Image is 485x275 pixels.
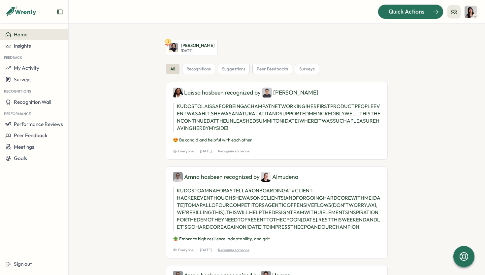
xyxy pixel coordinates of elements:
img: Hasan Naqvi [262,88,272,98]
span: Everyone [173,148,194,154]
div: Almudena [261,172,298,182]
span: Peer Feedback [14,132,48,138]
img: Batool Fatima [169,43,178,52]
span: Sign out [14,261,32,267]
button: Quick Actions [378,4,443,19]
span: Goals [14,155,27,161]
p: Recognize someone [218,247,249,253]
p: | [214,148,215,154]
span: Surveys [14,76,32,83]
p: 😍 Be candid and helpful with each other [173,137,381,143]
span: Recognition Wall [14,99,51,105]
span: recognitions [186,66,211,72]
p: | [214,247,215,253]
span: My Activity [14,65,39,71]
div: Amna has been recognized by [173,172,381,182]
p: [DATE] [200,148,212,154]
span: suggestions [222,66,245,72]
a: 1Batool Fatima[PERSON_NAME][DATE] [166,40,218,56]
span: Everyone [173,247,194,253]
img: Almudena Bernardos [261,172,271,182]
div: [PERSON_NAME] [262,88,318,98]
span: all [170,66,175,72]
p: | [196,247,197,253]
p: [DATE] [181,49,215,53]
p: | [196,148,197,154]
p: KUDOS TO AMNA FOR A STELLAR ONBOARDING AT #CLIENT-HACKER EVEN THOUGH SHE WAS ON 3 CLIENTS! AND FO... [173,187,381,231]
p: Recognize someone [218,148,249,154]
img: Laissa Duclos [173,88,183,98]
span: Quick Actions [389,7,425,16]
p: [PERSON_NAME] [181,43,215,49]
text: 1 [168,39,169,44]
span: peer feedbacks [257,66,288,72]
span: surveys [299,66,315,72]
span: Home [14,31,27,38]
p: KUDOS TO LAISSA FOR BEING A CHAMP AT NETWORKING! HER FIRST PRODUCT PEOPLE EVENT WAS A HIT. SHE WA... [173,103,381,132]
img: Amna Khattak [173,172,183,182]
span: Performance Reviews [14,121,63,127]
p: 🪴 Embrace high resilience, adaptability, and grit [173,236,381,242]
div: Laissa has been recognized by [173,88,381,98]
p: [DATE] [200,247,212,253]
button: Expand sidebar [56,9,63,15]
span: Insights [14,43,31,49]
img: Andrea Lopez [465,6,477,18]
span: Meetings [14,144,34,150]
